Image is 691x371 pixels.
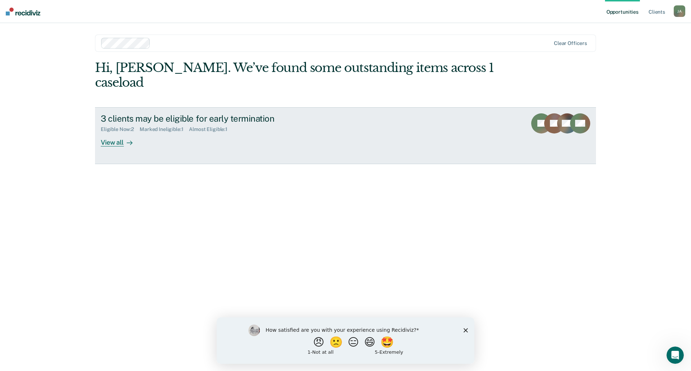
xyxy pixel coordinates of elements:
[674,5,685,17] button: JA
[140,126,189,132] div: Marked Ineligible : 1
[189,126,233,132] div: Almost Eligible : 1
[667,347,684,364] iframe: Intercom live chat
[101,132,141,146] div: View all
[217,317,474,364] iframe: Survey by Kim from Recidiviz
[95,107,596,164] a: 3 clients may be eligible for early terminationEligible Now:2Marked Ineligible:1Almost Eligible:1...
[101,126,140,132] div: Eligible Now : 2
[95,60,496,90] div: Hi, [PERSON_NAME]. We’ve found some outstanding items across 1 caseload
[101,113,353,124] div: 3 clients may be eligible for early termination
[554,40,587,46] div: Clear officers
[674,5,685,17] div: J A
[6,8,40,15] img: Recidiviz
